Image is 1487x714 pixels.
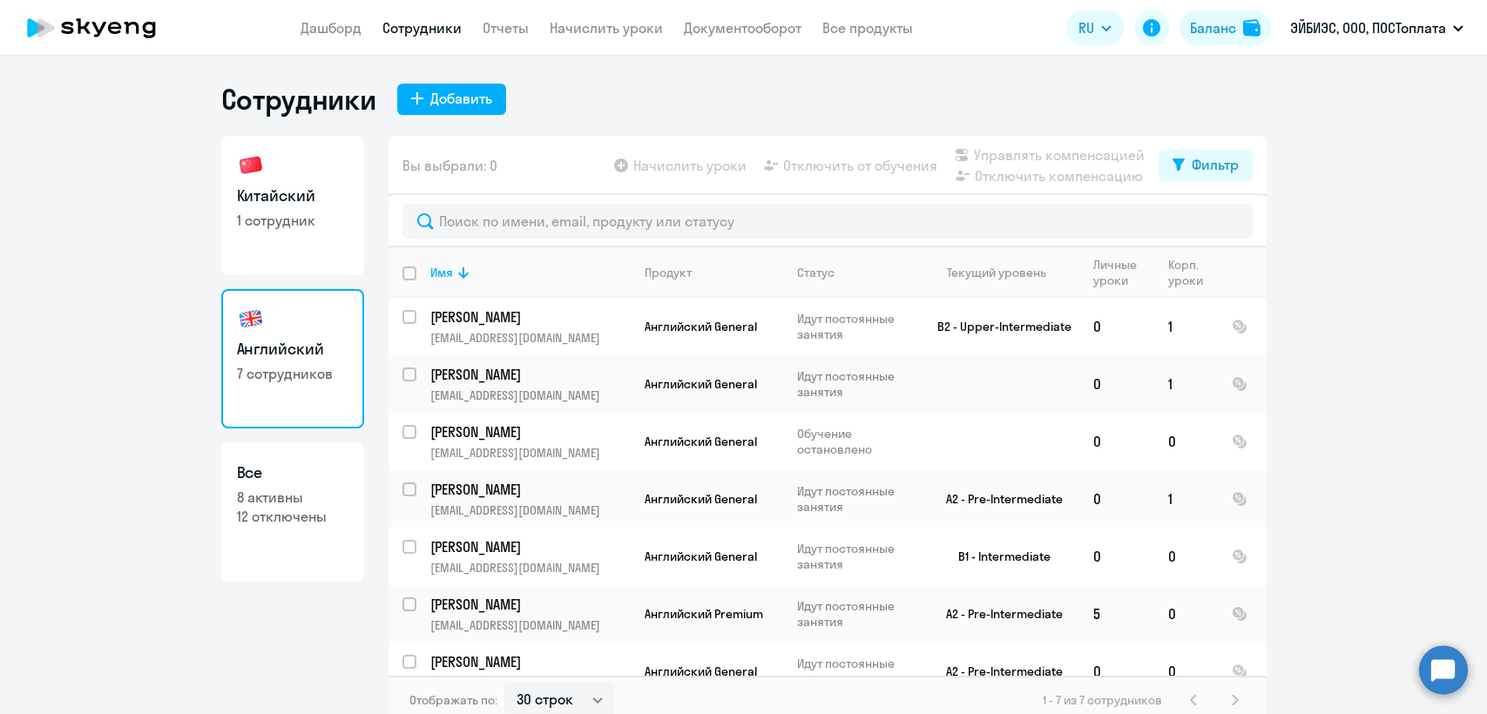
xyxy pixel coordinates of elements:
[237,364,348,383] p: 7 сотрудников
[917,298,1079,355] td: B2 - Upper-Intermediate
[947,265,1046,280] div: Текущий уровень
[430,617,630,633] p: [EMAIL_ADDRESS][DOMAIN_NAME]
[822,19,913,37] a: Все продукты
[483,19,529,37] a: Отчеты
[797,656,916,687] p: Идут постоянные занятия
[1043,692,1162,708] span: 1 - 7 из 7 сотрудников
[1079,528,1154,585] td: 0
[430,595,627,614] p: [PERSON_NAME]
[237,507,348,526] p: 12 отключены
[550,19,663,37] a: Начислить уроки
[1154,585,1218,643] td: 0
[645,265,692,280] div: Продукт
[221,82,376,117] h1: Сотрудники
[917,528,1079,585] td: B1 - Intermediate
[430,537,627,556] p: [PERSON_NAME]
[430,88,492,109] div: Добавить
[237,461,348,484] h3: Все
[797,265,835,280] div: Статус
[797,598,916,630] p: Идут постоянные занятия
[1079,585,1154,643] td: 5
[430,265,630,280] div: Имя
[301,19,362,37] a: Дашборд
[1179,10,1271,45] button: Балансbalance
[917,585,1079,643] td: A2 - Pre-Intermediate
[430,307,627,327] p: [PERSON_NAME]
[645,434,757,449] span: Английский General
[430,365,627,384] p: [PERSON_NAME]
[430,265,453,280] div: Имя
[645,549,757,564] span: Английский General
[1243,19,1261,37] img: balance
[1154,355,1218,413] td: 1
[1154,298,1218,355] td: 1
[645,491,757,507] span: Английский General
[645,376,757,392] span: Английский General
[237,305,265,333] img: english
[1093,257,1153,288] div: Личные уроки
[430,422,627,441] p: [PERSON_NAME]
[797,368,916,400] p: Идут постоянные занятия
[430,502,630,518] p: [EMAIL_ADDRESS][DOMAIN_NAME]
[1079,470,1154,528] td: 0
[237,211,348,230] p: 1 сотрудник
[221,289,364,428] a: Английский7 сотрудников
[1079,298,1154,355] td: 0
[645,663,757,679] span: Английский General
[917,470,1079,528] td: A2 - Pre-Intermediate
[1168,257,1206,288] div: Корп. уроки
[1154,413,1218,470] td: 0
[430,445,630,461] p: [EMAIL_ADDRESS][DOMAIN_NAME]
[1154,470,1218,528] td: 1
[1066,10,1124,45] button: RU
[221,136,364,275] a: Китайский1 сотрудник
[1079,355,1154,413] td: 0
[797,311,916,342] p: Идут постоянные занятия
[1290,17,1446,38] p: ЭЙБИЭС, ООО, ПОСТоплата
[402,155,497,176] span: Вы выбрали: 0
[931,265,1078,280] div: Текущий уровень
[1190,17,1236,38] div: Баланс
[1159,150,1253,181] button: Фильтр
[430,675,630,690] p: [EMAIL_ADDRESS][DOMAIN_NAME]
[430,652,630,671] a: [PERSON_NAME]
[645,319,757,334] span: Английский General
[221,442,364,582] a: Все8 активны12 отключены
[397,84,506,115] button: Добавить
[1079,643,1154,700] td: 0
[684,19,801,37] a: Документооборот
[1154,643,1218,700] td: 0
[237,488,348,507] p: 8 активны
[917,643,1079,700] td: A2 - Pre-Intermediate
[430,537,630,556] a: [PERSON_NAME]
[237,338,348,360] h3: Английский
[402,204,1253,239] input: Поиск по имени, email, продукту или статусу
[1078,17,1094,38] span: RU
[430,560,630,576] p: [EMAIL_ADDRESS][DOMAIN_NAME]
[797,483,916,515] p: Идут постоянные занятия
[797,265,916,280] div: Статус
[797,541,916,572] p: Идут постоянные занятия
[1192,154,1239,175] div: Фильтр
[430,595,630,614] a: [PERSON_NAME]
[1079,413,1154,470] td: 0
[430,365,630,384] a: [PERSON_NAME]
[382,19,462,37] a: Сотрудники
[430,307,630,327] a: [PERSON_NAME]
[1154,528,1218,585] td: 0
[430,480,627,499] p: [PERSON_NAME]
[1168,257,1217,288] div: Корп. уроки
[797,426,916,457] p: Обучение остановлено
[430,480,630,499] a: [PERSON_NAME]
[237,185,348,207] h3: Китайский
[430,422,630,441] a: [PERSON_NAME]
[430,330,630,346] p: [EMAIL_ADDRESS][DOMAIN_NAME]
[409,692,497,708] span: Отображать по:
[237,152,265,179] img: chinese
[645,265,782,280] div: Продукт
[430,652,627,671] p: [PERSON_NAME]
[645,606,763,622] span: Английский Premium
[1093,257,1142,288] div: Личные уроки
[430,387,630,403] p: [EMAIL_ADDRESS][DOMAIN_NAME]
